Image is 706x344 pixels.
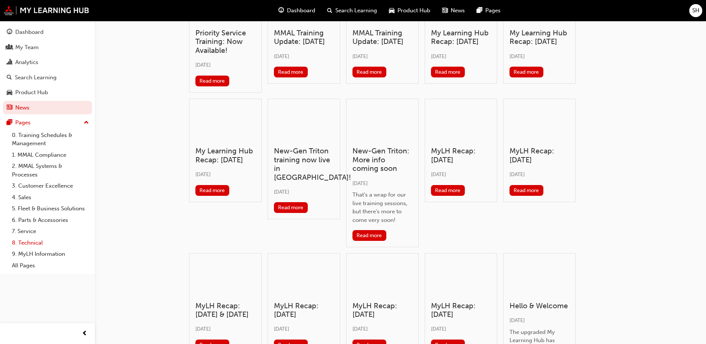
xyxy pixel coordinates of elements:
button: Read more [195,185,229,196]
span: news-icon [442,6,448,15]
span: pages-icon [7,120,12,126]
a: 9. MyLH Information [9,248,92,260]
span: search-icon [7,74,12,81]
h3: MyLH Recap: [DATE] [274,302,334,319]
button: Read more [509,185,543,196]
h3: Priority Service Training: Now Available! [195,29,255,55]
a: 7. Service [9,226,92,237]
a: 4. Sales [9,192,92,203]
span: [DATE] [352,53,368,60]
span: car-icon [7,89,12,96]
button: Read more [431,185,465,196]
a: 1. MMAL Compliance [9,149,92,161]
span: [DATE] [509,171,525,178]
button: SH [689,4,702,17]
div: Search Learning [15,73,57,82]
a: MyLH Recap: [DATE][DATE]Read more [425,99,497,202]
a: 0. Training Schedules & Management [9,130,92,149]
a: 2. MMAL Systems & Processes [9,160,92,180]
span: News [451,6,465,15]
span: pages-icon [477,6,482,15]
span: news-icon [7,105,12,111]
span: [DATE] [352,180,368,187]
span: [DATE] [195,62,211,68]
span: SH [692,6,699,15]
h3: MyLH Recap: [DATE] [431,147,491,164]
h3: MMAL Training Update: [DATE] [352,29,412,46]
span: people-icon [7,44,12,51]
a: New-Gen Triton: More info coming soon[DATE]That's a wrap for our live training sessions, but ther... [346,99,419,247]
h3: MyLH Recap: [DATE] [509,147,569,164]
h3: MyLH Recap: [DATE] [431,302,491,319]
span: [DATE] [431,53,446,60]
span: guage-icon [7,29,12,36]
button: Read more [195,76,229,86]
h3: My Learning Hub Recap: [DATE] [195,147,255,164]
h3: MMAL Training Update: [DATE] [274,29,334,46]
span: [DATE] [195,326,211,332]
a: car-iconProduct Hub [383,3,436,18]
span: [DATE] [195,171,211,178]
span: prev-icon [82,329,87,338]
a: My Team [3,41,92,54]
a: guage-iconDashboard [272,3,321,18]
a: 5. Fleet & Business Solutions [9,203,92,214]
a: New-Gen Triton training now live in [GEOGRAPHIC_DATA]![DATE]Read more [268,99,340,220]
span: Product Hub [397,6,430,15]
span: [DATE] [431,171,446,178]
h3: My Learning Hub Recap: [DATE] [431,29,491,46]
span: [DATE] [274,189,289,195]
span: [DATE] [274,326,289,332]
div: That's a wrap for our live training sessions, but there's more to come very soon! [352,191,412,224]
button: Read more [352,230,386,241]
div: My Team [15,43,39,52]
button: Read more [431,67,465,77]
span: car-icon [389,6,394,15]
img: mmal [4,6,89,15]
h3: Hello & Welcome [509,302,569,310]
a: Product Hub [3,86,92,99]
a: 3. Customer Excellence [9,180,92,192]
button: DashboardMy TeamAnalyticsSearch LearningProduct HubNews [3,24,92,116]
span: chart-icon [7,59,12,66]
span: up-icon [84,118,89,128]
h3: My Learning Hub Recap: [DATE] [509,29,569,46]
span: [DATE] [274,53,289,60]
div: Pages [15,118,31,127]
span: Dashboard [287,6,315,15]
div: Dashboard [15,28,44,36]
h3: New-Gen Triton training now live in [GEOGRAPHIC_DATA]! [274,147,334,182]
h3: MyLH Recap: [DATE] & [DATE] [195,302,255,319]
button: Read more [274,67,308,77]
span: [DATE] [509,317,525,324]
h3: New-Gen Triton: More info coming soon [352,147,412,173]
a: My Learning Hub Recap: [DATE][DATE]Read more [189,99,262,202]
span: [DATE] [509,53,525,60]
a: All Pages [9,260,92,271]
a: Search Learning [3,71,92,85]
div: Analytics [15,58,38,67]
a: Dashboard [3,25,92,39]
span: search-icon [327,6,332,15]
button: Read more [352,67,386,77]
button: Pages [3,116,92,130]
a: 6. Parts & Accessories [9,214,92,226]
button: Read more [509,67,543,77]
a: news-iconNews [436,3,471,18]
span: guage-icon [278,6,284,15]
a: search-iconSearch Learning [321,3,383,18]
a: MyLH Recap: [DATE][DATE]Read more [503,99,576,202]
a: pages-iconPages [471,3,507,18]
button: Read more [274,202,308,213]
span: [DATE] [352,326,368,332]
span: Search Learning [335,6,377,15]
a: Analytics [3,55,92,69]
a: News [3,101,92,115]
span: Pages [485,6,501,15]
span: [DATE] [431,326,446,332]
div: Product Hub [15,88,48,97]
a: 8. Technical [9,237,92,249]
h3: MyLH Recap: [DATE] [352,302,412,319]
